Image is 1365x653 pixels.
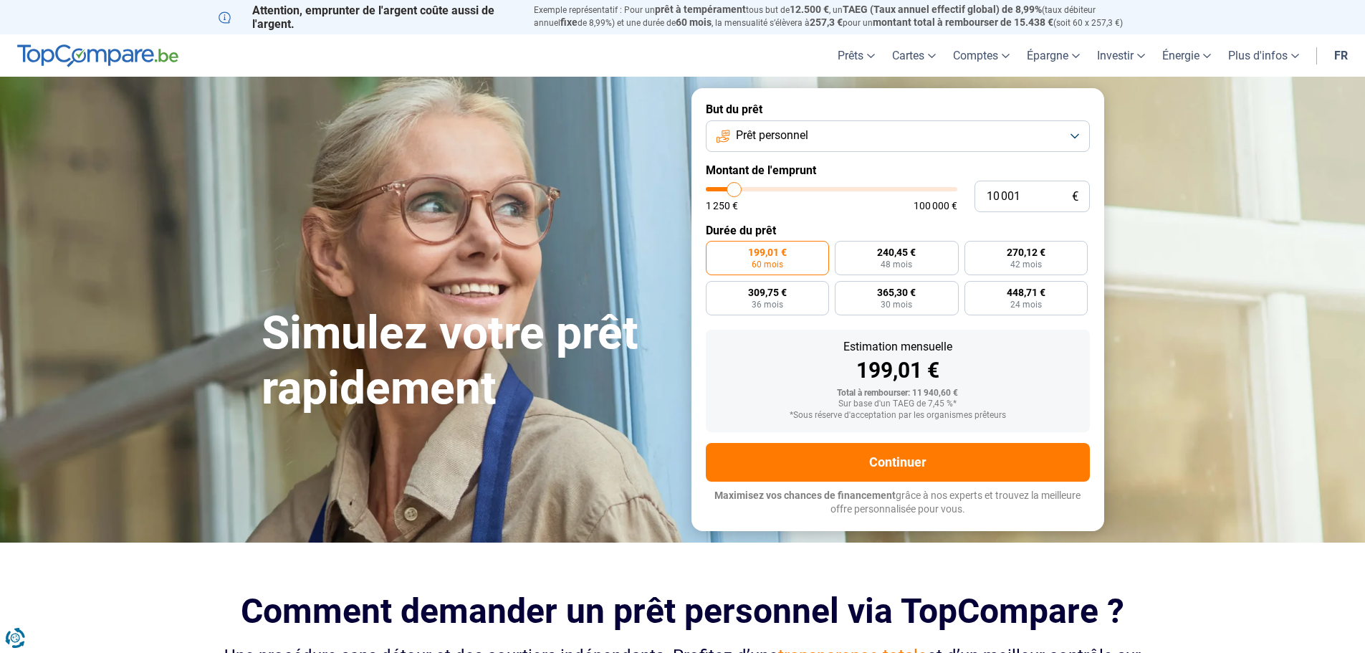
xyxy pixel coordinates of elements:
[560,16,578,28] span: fixe
[717,389,1078,399] div: Total à rembourser: 11 940,60 €
[1010,300,1042,309] span: 24 mois
[706,201,738,211] span: 1 250 €
[752,260,783,269] span: 60 mois
[1326,34,1356,77] a: fr
[717,411,1078,421] div: *Sous réserve d'acceptation par les organismes prêteurs
[829,34,883,77] a: Prêts
[706,224,1090,237] label: Durée du prêt
[873,16,1053,28] span: montant total à rembourser de 15.438 €
[714,490,896,501] span: Maximisez vos chances de financement
[1154,34,1220,77] a: Énergie
[1220,34,1308,77] a: Plus d'infos
[717,341,1078,353] div: Estimation mensuelle
[877,247,916,257] span: 240,45 €
[706,163,1090,177] label: Montant de l'emprunt
[843,4,1042,15] span: TAEG (Taux annuel effectif global) de 8,99%
[944,34,1018,77] a: Comptes
[1007,247,1045,257] span: 270,12 €
[790,4,829,15] span: 12.500 €
[1007,287,1045,297] span: 448,71 €
[706,120,1090,152] button: Prêt personnel
[655,4,746,15] span: prêt à tempérament
[676,16,712,28] span: 60 mois
[810,16,843,28] span: 257,3 €
[1018,34,1088,77] a: Épargne
[914,201,957,211] span: 100 000 €
[1088,34,1154,77] a: Investir
[17,44,178,67] img: TopCompare
[706,103,1090,116] label: But du prêt
[534,4,1147,29] p: Exemple représentatif : Pour un tous but de , un (taux débiteur annuel de 8,99%) et une durée de ...
[219,591,1147,631] h2: Comment demander un prêt personnel via TopCompare ?
[881,300,912,309] span: 30 mois
[219,4,517,31] p: Attention, emprunter de l'argent coûte aussi de l'argent.
[1072,191,1078,203] span: €
[706,489,1090,517] p: grâce à nos experts et trouvez la meilleure offre personnalisée pour vous.
[736,128,808,143] span: Prêt personnel
[877,287,916,297] span: 365,30 €
[717,399,1078,409] div: Sur base d'un TAEG de 7,45 %*
[262,306,674,416] h1: Simulez votre prêt rapidement
[1010,260,1042,269] span: 42 mois
[752,300,783,309] span: 36 mois
[883,34,944,77] a: Cartes
[748,247,787,257] span: 199,01 €
[717,360,1078,381] div: 199,01 €
[706,443,1090,482] button: Continuer
[748,287,787,297] span: 309,75 €
[881,260,912,269] span: 48 mois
